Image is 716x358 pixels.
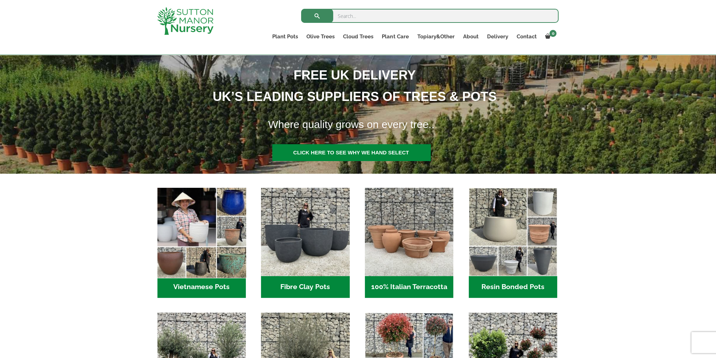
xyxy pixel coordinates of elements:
img: Home - 6E921A5B 9E2F 4B13 AB99 4EF601C89C59 1 105 c [155,186,248,279]
a: Delivery [482,32,512,41]
a: Visit product category 100% Italian Terracotta [365,188,453,298]
h2: Fibre Clay Pots [261,276,349,298]
a: Visit product category Resin Bonded Pots [469,188,557,298]
h1: Where quality grows on every tree.. [260,114,606,135]
h2: Resin Bonded Pots [469,276,557,298]
a: Topiary&Other [413,32,459,41]
a: 0 [541,32,559,41]
a: Contact [512,32,541,41]
img: Home - 67232D1B A461 444F B0F6 BDEDC2C7E10B 1 105 c [469,188,557,276]
a: Olive Trees [302,32,339,41]
a: Plant Pots [268,32,302,41]
a: Plant Care [378,32,413,41]
a: About [459,32,482,41]
img: Home - 1B137C32 8D99 4B1A AA2F 25D5E514E47D 1 105 c [365,188,453,276]
span: 0 [549,30,556,37]
img: Home - 8194B7A3 2818 4562 B9DD 4EBD5DC21C71 1 105 c 1 [261,188,349,276]
img: logo [157,7,213,35]
a: Visit product category Vietnamese Pots [157,188,246,298]
h2: Vietnamese Pots [157,276,246,298]
h1: FREE UK DELIVERY UK’S LEADING SUPPLIERS OF TREES & POTS [96,64,605,107]
a: Cloud Trees [339,32,378,41]
input: Search... [301,9,559,23]
h2: 100% Italian Terracotta [365,276,453,298]
a: Visit product category Fibre Clay Pots [261,188,349,298]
